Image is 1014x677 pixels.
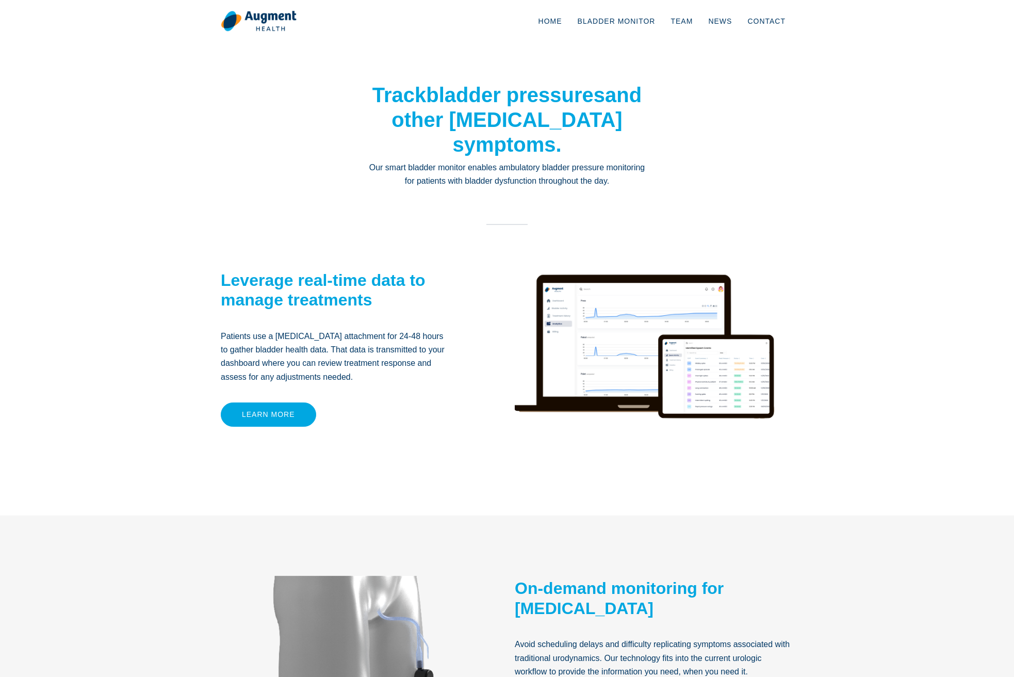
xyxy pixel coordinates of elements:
a: Home [531,4,570,38]
img: device render [515,247,775,479]
h2: On-demand monitoring for [MEDICAL_DATA] [515,578,793,618]
a: News [700,4,740,38]
h1: Track and other [MEDICAL_DATA] symptoms. [368,83,646,157]
p: Patients use a [MEDICAL_DATA] attachment for 24-48 hours to gather bladder health data. That data... [221,330,450,384]
p: Our smart bladder monitor enables ambulatory bladder pressure monitoring for patients with bladde... [368,161,646,188]
a: Bladder Monitor [570,4,663,38]
strong: bladder pressures [426,84,605,106]
a: Learn more [221,402,316,427]
a: Team [663,4,700,38]
h2: Leverage real-time data to manage treatments [221,270,450,310]
a: Contact [740,4,793,38]
img: logo [221,10,297,32]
